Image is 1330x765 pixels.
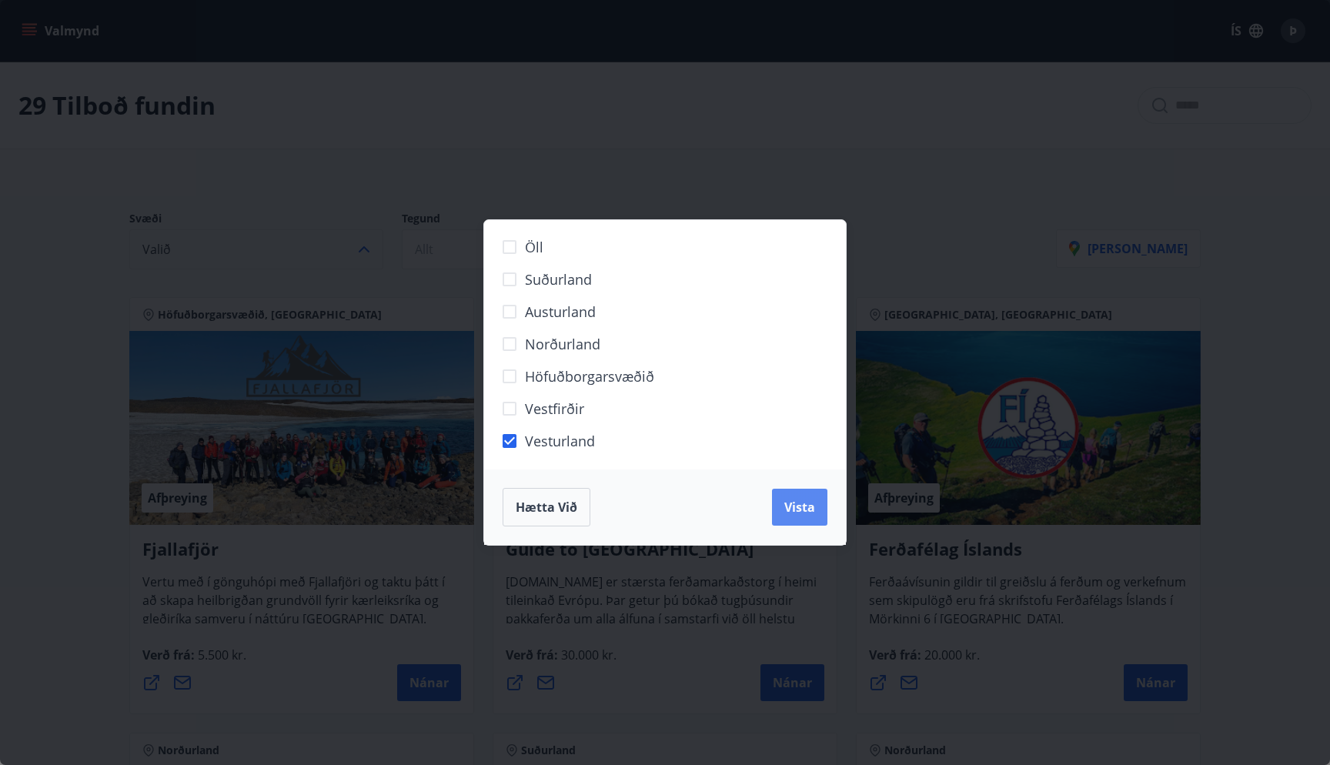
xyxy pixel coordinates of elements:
span: Höfuðborgarsvæðið [525,366,654,386]
span: Hætta við [516,499,577,516]
span: Suðurland [525,269,592,289]
span: Vista [784,499,815,516]
span: Austurland [525,302,596,322]
span: Vestfirðir [525,399,584,419]
span: Norðurland [525,334,600,354]
button: Vista [772,489,827,526]
button: Hætta við [503,488,590,526]
span: Öll [525,237,543,257]
span: Vesturland [525,431,595,451]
